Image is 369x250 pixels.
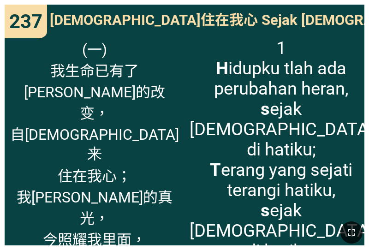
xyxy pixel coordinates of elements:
[261,200,270,220] b: s
[261,99,270,119] b: s
[9,10,42,33] span: 237
[210,160,221,180] b: T
[216,58,228,78] b: H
